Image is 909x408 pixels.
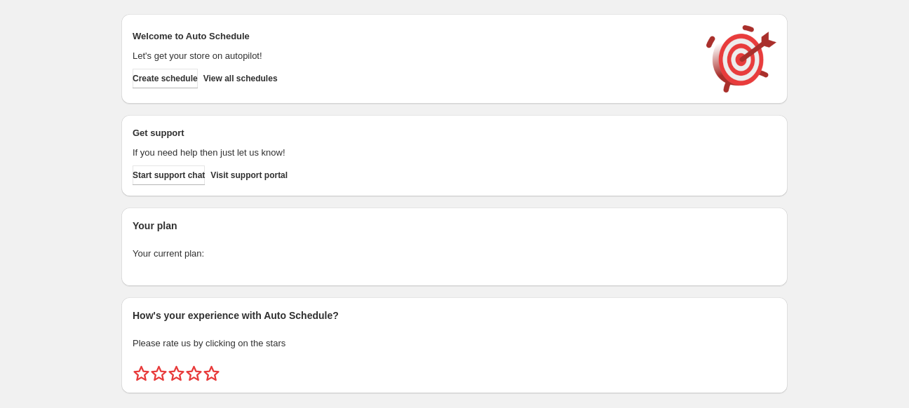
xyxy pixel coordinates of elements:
[133,146,692,160] p: If you need help then just let us know!
[133,73,198,84] span: Create schedule
[133,308,776,322] h2: How's your experience with Auto Schedule?
[203,73,278,84] span: View all schedules
[133,126,692,140] h2: Get support
[133,49,692,63] p: Let's get your store on autopilot!
[133,219,776,233] h2: Your plan
[133,29,692,43] h2: Welcome to Auto Schedule
[133,247,776,261] p: Your current plan:
[203,69,278,88] button: View all schedules
[133,165,205,185] a: Start support chat
[210,170,288,181] span: Visit support portal
[133,69,198,88] button: Create schedule
[210,165,288,185] a: Visit support portal
[133,336,776,351] p: Please rate us by clicking on the stars
[133,170,205,181] span: Start support chat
